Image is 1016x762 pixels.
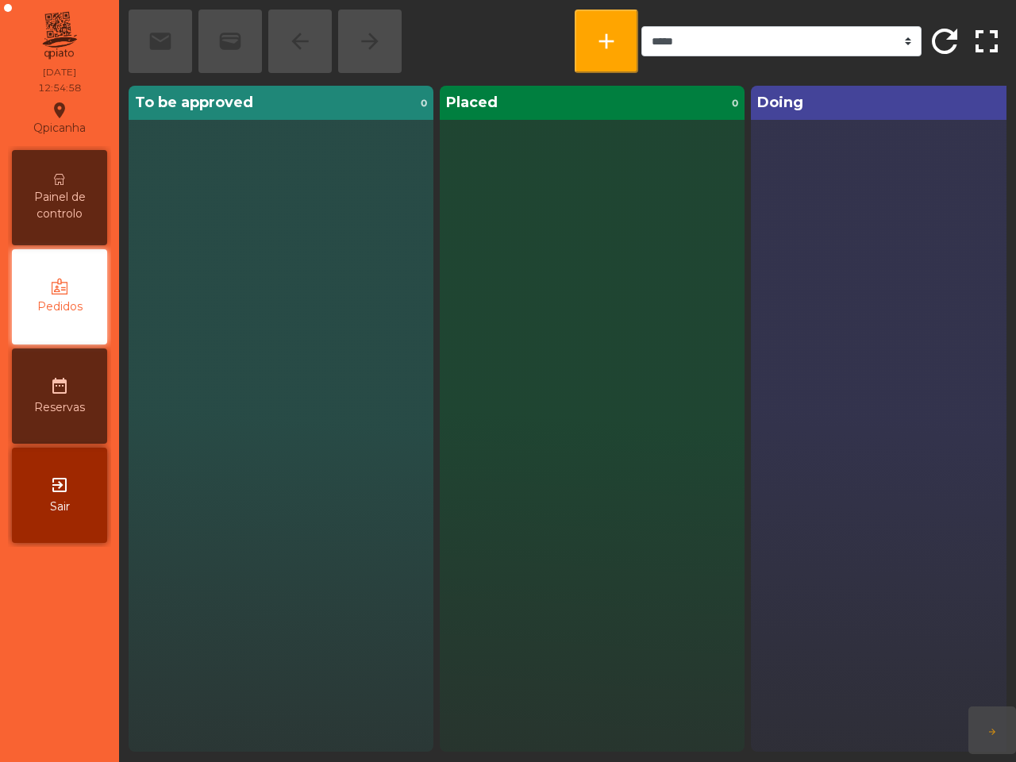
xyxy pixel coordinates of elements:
button: add [575,10,638,73]
span: 0 [732,96,738,110]
span: Doing [757,92,803,114]
div: 12:54:58 [38,81,81,95]
i: date_range [50,376,69,395]
button: arrow_forward [968,706,1016,754]
i: location_on [50,101,69,120]
span: Placed [446,92,498,114]
button: refresh [925,10,964,73]
div: Qpicanha [33,98,86,138]
span: Pedidos [37,298,83,315]
span: Sair [50,498,70,515]
span: To be approved [135,92,253,114]
span: add [594,29,619,54]
span: Painel de controlo [16,189,103,222]
img: qpiato [40,8,79,63]
i: exit_to_app [50,475,69,495]
span: refresh [926,22,964,60]
span: arrow_forward [987,727,997,737]
button: fullscreen [967,10,1006,73]
span: fullscreen [968,22,1006,60]
span: 0 [421,96,427,110]
span: Reservas [34,399,85,416]
div: [DATE] [43,65,76,79]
